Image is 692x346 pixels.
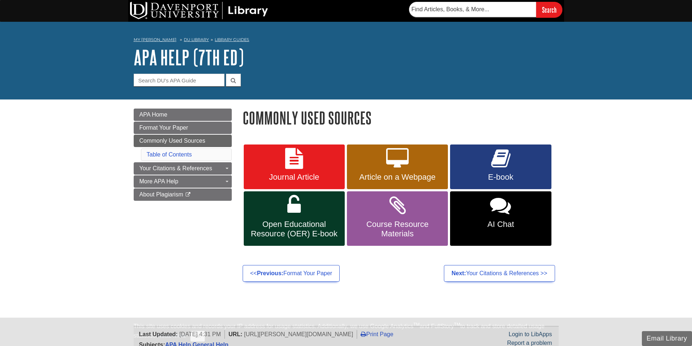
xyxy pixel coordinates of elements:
[147,151,192,158] a: Table of Contents
[444,265,555,282] a: Next:Your Citations & References >>
[244,144,345,190] a: Journal Article
[409,2,562,17] form: Searches DU Library's articles, books, and more
[243,265,340,282] a: <<Previous:Format Your Paper
[134,35,559,46] nav: breadcrumb
[184,37,209,42] a: DU Library
[413,322,420,327] sup: TM
[450,191,551,246] a: AI Chat
[130,2,268,19] img: DU Library
[134,135,232,147] a: Commonly Used Sources
[257,270,283,276] strong: Previous:
[134,322,559,342] div: This site uses cookies and records your IP address for usage statistics. Additionally, we use Goo...
[536,2,562,17] input: Search
[215,37,249,42] a: Library Guides
[456,220,546,229] span: AI Chat
[456,172,546,182] span: E-book
[190,331,205,342] button: Close
[347,191,448,246] a: Course Resource Materials
[347,144,448,190] a: Article on a Webpage
[157,333,186,339] a: Read More
[249,220,339,239] span: Open Educational Resource (OER) E-book
[352,172,442,182] span: Article on a Webpage
[139,191,183,198] span: About Plagiarism
[139,111,167,118] span: APA Home
[134,74,224,86] input: Search DU's APA Guide
[244,191,345,246] a: Open Educational Resource (OER) E-book
[409,2,536,17] input: Find Articles, Books, & More...
[452,270,466,276] strong: Next:
[139,178,178,184] span: More APA Help
[139,125,188,131] span: Format Your Paper
[134,37,177,43] a: My [PERSON_NAME]
[134,46,244,69] a: APA Help (7th Ed)
[454,322,460,327] sup: TM
[185,192,191,197] i: This link opens in a new window
[134,109,232,201] div: Guide Page Menu
[134,188,232,201] a: About Plagiarism
[352,220,442,239] span: Course Resource Materials
[450,144,551,190] a: E-book
[642,331,692,346] button: Email Library
[249,172,339,182] span: Journal Article
[134,162,232,175] a: Your Citations & References
[134,109,232,121] a: APA Home
[134,122,232,134] a: Format Your Paper
[139,138,205,144] span: Commonly Used Sources
[134,175,232,188] a: More APA Help
[243,109,559,127] h1: Commonly Used Sources
[139,165,212,171] span: Your Citations & References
